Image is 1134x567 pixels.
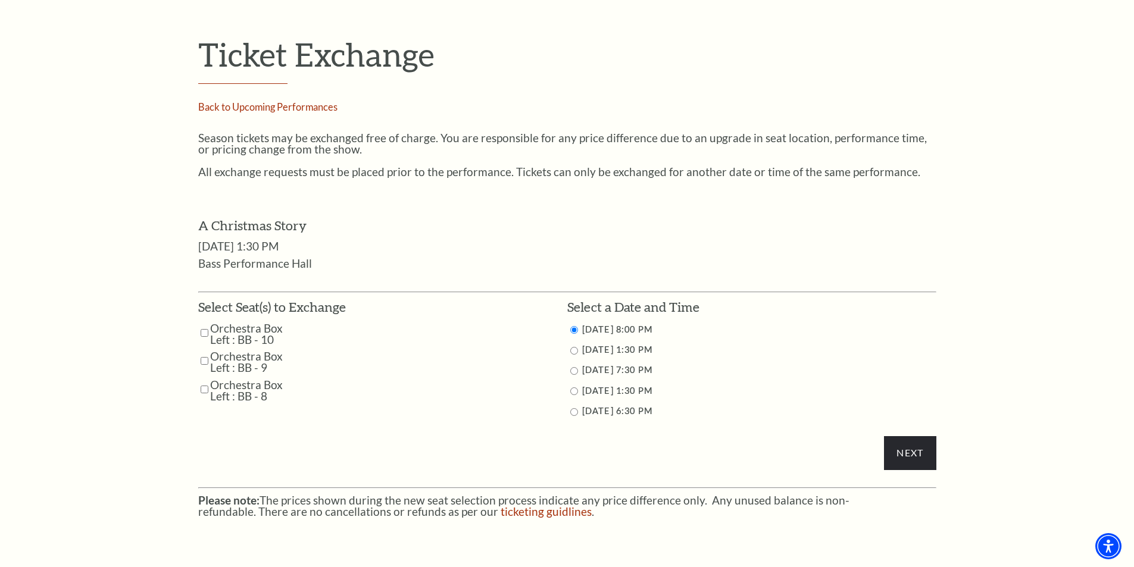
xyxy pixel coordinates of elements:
span: [DATE] 1:30 PM [198,239,279,253]
span: Bass Performance Hall [198,256,312,270]
label: [DATE] 7:30 PM [582,365,652,375]
label: Orchestra Box Left : BB - 8 [210,379,298,402]
input: 12/6/2025 1:30 PM [570,347,578,355]
input: Submit button [884,436,936,469]
label: [DATE] 6:30 PM [582,406,652,416]
a: Back to Upcoming Performances [198,101,338,112]
h3: A Christmas Story [198,217,936,235]
label: [DATE] 1:30 PM [582,344,652,355]
label: Orchestra Box Left : BB - 9 [210,350,298,373]
p: The prices shown during the new seat selection process indicate any price difference only. Any un... [198,494,936,517]
p: Season tickets may be exchanged free of charge. You are responsible for any price difference due ... [198,132,936,155]
label: [DATE] 8:00 PM [582,324,652,334]
h3: Select a Date and Time [567,298,936,317]
input: Orchestra Box Left : BB - 10 [201,322,208,343]
input: Orchestra Box Left : BB - 8 [201,379,208,400]
label: [DATE] 1:30 PM [582,386,652,396]
input: 12/5/2025 8:00 PM [570,326,578,334]
a: ticketing guidlines - open in a new tab [501,505,592,518]
strong: Please note: [198,493,260,507]
input: Orchestra Box Left : BB - 9 [201,350,208,371]
input: 12/7/2025 6:30 PM [570,408,578,416]
input: 12/7/2025 1:30 PM [570,387,578,395]
label: Orchestra Box Left : BB - 10 [210,322,300,345]
h1: Ticket Exchange [198,35,936,84]
p: All exchange requests must be placed prior to the performance. Tickets can only be exchanged for ... [198,166,936,177]
div: Accessibility Menu [1095,533,1121,559]
h3: Select Seat(s) to Exchange [198,298,349,317]
input: 12/6/2025 7:30 PM [570,367,578,375]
